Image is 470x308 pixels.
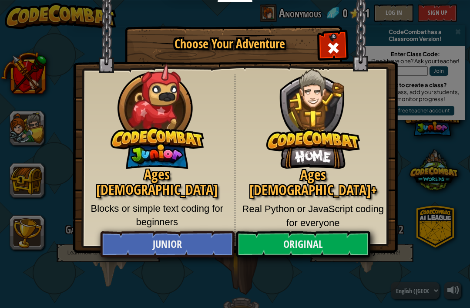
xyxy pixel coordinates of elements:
[266,54,360,169] img: CodeCombat Original hero character
[236,231,370,257] a: Original
[86,167,228,197] h2: Ages [DEMOGRAPHIC_DATA]
[100,231,234,257] a: Junior
[86,202,228,229] p: Blocks or simple text coding for beginners
[141,37,319,51] h1: Choose Your Adventure
[242,167,385,198] h2: Ages [DEMOGRAPHIC_DATA]+
[111,58,204,169] img: CodeCombat Junior hero character
[242,202,385,230] p: Real Python or JavaScript coding for everyone
[319,33,347,61] div: Close modal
